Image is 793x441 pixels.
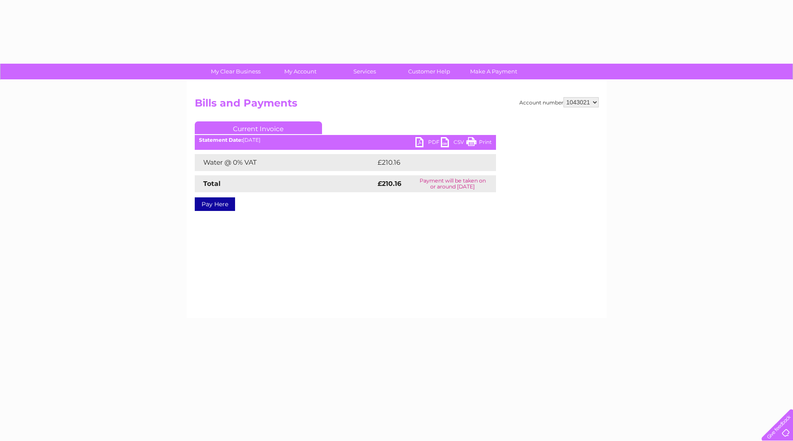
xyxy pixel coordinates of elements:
[375,154,480,171] td: £210.16
[330,64,400,79] a: Services
[195,137,496,143] div: [DATE]
[195,97,599,113] h2: Bills and Payments
[265,64,335,79] a: My Account
[195,154,375,171] td: Water @ 0% VAT
[409,175,496,192] td: Payment will be taken on or around [DATE]
[378,180,401,188] strong: £210.16
[394,64,464,79] a: Customer Help
[441,137,466,149] a: CSV
[466,137,492,149] a: Print
[201,64,271,79] a: My Clear Business
[195,197,235,211] a: Pay Here
[203,180,221,188] strong: Total
[459,64,529,79] a: Make A Payment
[195,121,322,134] a: Current Invoice
[415,137,441,149] a: PDF
[519,97,599,107] div: Account number
[199,137,243,143] b: Statement Date:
